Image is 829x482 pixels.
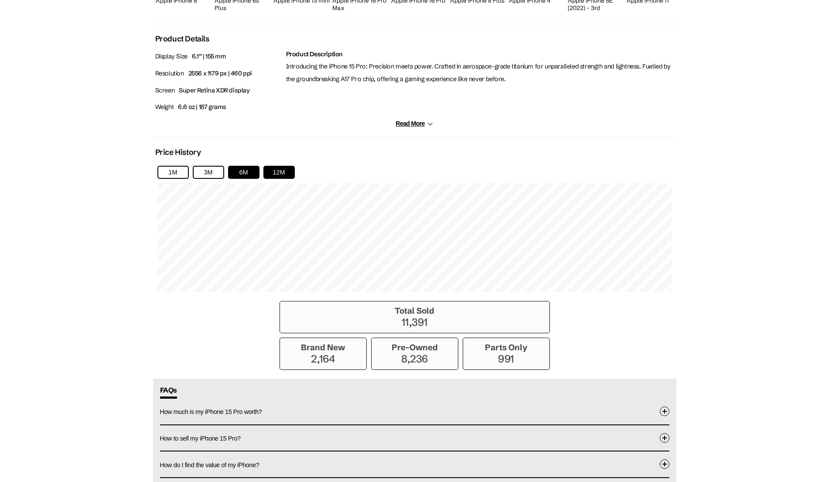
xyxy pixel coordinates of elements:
button: How to sell my iPhone 15 Pro? [160,425,669,451]
span: 6.6 oz | 187 grams [178,103,226,111]
p: Screen [155,84,282,97]
button: 6M [228,166,259,179]
h3: Parts Only [467,342,545,352]
h2: Product Details [155,34,209,44]
p: Display Size [155,50,282,63]
span: Super Retina XDR display [179,86,249,94]
span: How much is my iPhone 15 Pro worth? [160,408,262,415]
h3: Pre-Owned [376,342,454,352]
button: 3M [193,166,224,179]
h2: Product Description [286,50,674,58]
button: How do I find the value of my iPhone? [160,451,669,477]
p: 8,236 [376,352,454,365]
p: 991 [467,352,545,365]
button: Read More [396,120,433,127]
p: 11,391 [284,316,545,328]
h3: Brand New [284,342,362,352]
span: 6.1” | 155 mm [192,52,226,60]
span: 2556 x 1179 px | 460 ppi [188,69,252,77]
p: 2,164 [284,352,362,365]
span: How do I find the value of my iPhone? [160,461,259,468]
button: How much is my iPhone 15 Pro worth? [160,399,669,424]
button: 1M [157,166,189,179]
button: 12M [263,166,295,179]
p: Introducing the iPhone 15 Pro: Precision meets power. Crafted in aerospace-grade titanium for unp... [286,60,674,85]
span: How to sell my iPhone 15 Pro? [160,435,241,442]
h3: Total Sold [284,306,545,316]
span: FAQs [160,386,177,399]
p: Resolution [155,67,282,80]
h2: Price History [155,147,201,157]
p: Weight [155,101,282,113]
